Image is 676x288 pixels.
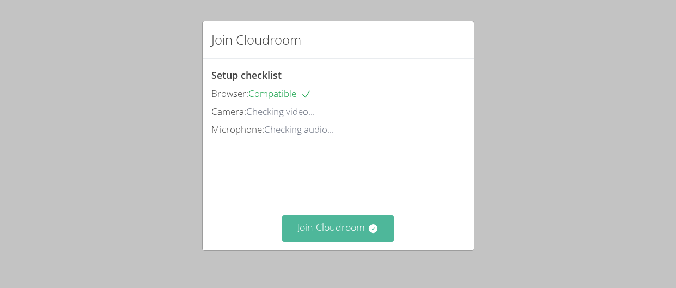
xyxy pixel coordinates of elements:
h2: Join Cloudroom [211,30,301,50]
span: Checking video... [246,105,315,118]
span: Browser: [211,87,248,100]
span: Compatible [248,87,312,100]
span: Camera: [211,105,246,118]
button: Join Cloudroom [282,215,394,242]
span: Microphone: [211,123,264,136]
span: Setup checklist [211,69,282,82]
span: Checking audio... [264,123,334,136]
